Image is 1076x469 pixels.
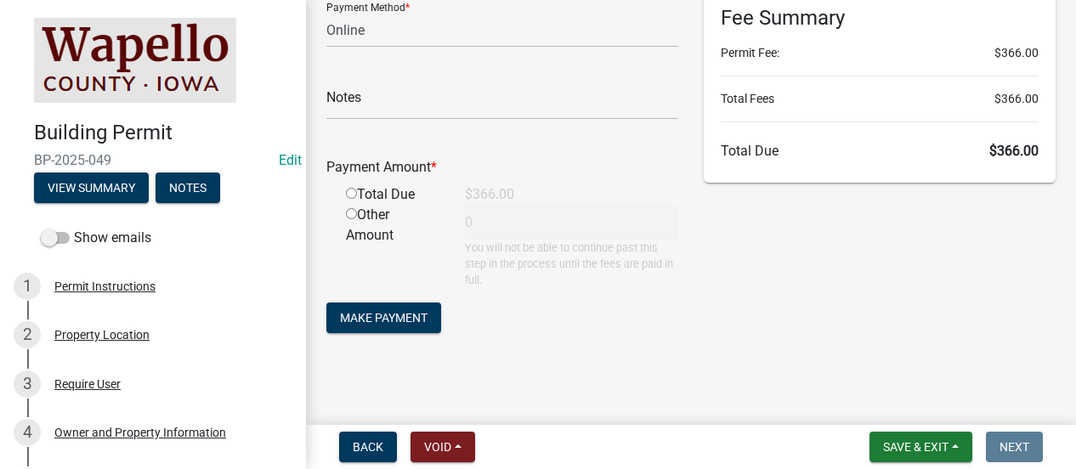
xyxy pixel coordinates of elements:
span: $366.00 [994,44,1039,62]
span: Next [1000,440,1029,454]
div: Permit Instructions [54,280,156,292]
div: 4 [14,419,41,446]
div: Owner and Property Information [54,427,226,438]
button: Save & Exit [869,432,972,462]
li: Permit Fee: [721,44,1039,62]
button: Make Payment [326,302,441,333]
div: Total Due [333,184,452,205]
button: Back [339,432,397,462]
wm-modal-confirm: Notes [156,182,220,195]
span: $366.00 [989,143,1039,159]
div: 1 [14,273,41,300]
div: Property Location [54,329,150,341]
div: Require User [54,378,121,390]
span: Make Payment [340,310,428,324]
button: Void [411,432,475,462]
span: $366.00 [994,90,1039,108]
div: Payment Amount [314,157,691,178]
img: Wapello County, Iowa [34,18,236,103]
button: View Summary [34,172,149,203]
span: Save & Exit [883,440,949,454]
h6: Total Due [721,143,1039,159]
a: Edit [279,152,302,168]
button: Next [986,432,1043,462]
wm-modal-confirm: Edit Application Number [279,152,302,168]
label: Show emails [41,228,151,248]
li: Total Fees [721,90,1039,108]
h6: Fee Summary [721,6,1039,31]
button: Notes [156,172,220,203]
div: 3 [14,370,41,398]
wm-modal-confirm: Summary [34,182,149,195]
div: 2 [14,321,41,348]
div: Other Amount [333,205,452,289]
span: BP-2025-049 [34,152,272,168]
h4: Building Permit [34,121,292,145]
span: Back [353,440,383,454]
span: Void [424,440,451,454]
